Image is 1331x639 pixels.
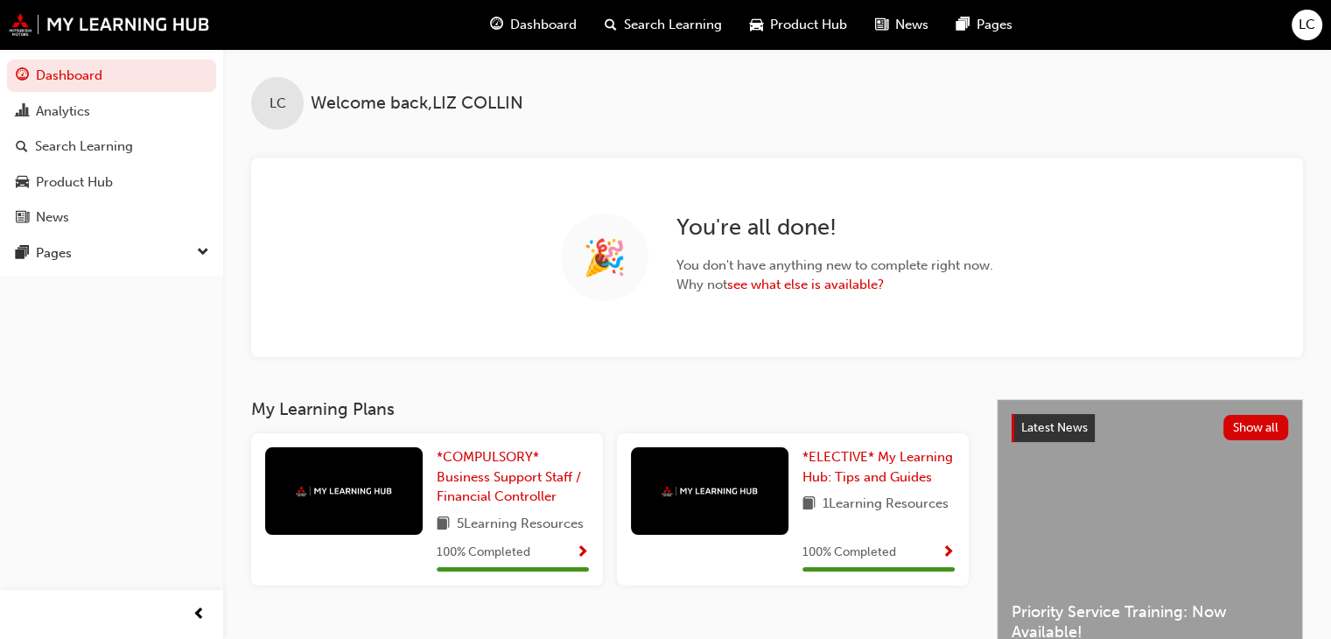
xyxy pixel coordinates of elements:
div: Analytics [36,102,90,122]
span: pages-icon [956,14,970,36]
a: news-iconNews [861,7,942,43]
a: *COMPULSORY* Business Support Staff / Financial Controller [437,447,589,507]
h3: My Learning Plans [251,399,969,419]
span: prev-icon [193,604,206,626]
button: Show all [1223,415,1289,440]
a: Search Learning [7,130,216,163]
span: LC [1299,15,1315,35]
button: Show Progress [942,542,955,564]
span: You don ' t have anything new to complete right now. [676,256,993,276]
span: 100 % Completed [802,543,896,563]
span: search-icon [16,139,28,155]
span: LC [270,94,286,114]
span: 1 Learning Resources [823,494,949,516]
span: chart-icon [16,104,29,120]
img: mmal [662,486,758,497]
a: Dashboard [7,60,216,92]
div: Pages [36,243,72,263]
a: Product Hub [7,166,216,199]
span: 100 % Completed [437,543,530,563]
span: Show Progress [576,545,589,561]
a: pages-iconPages [942,7,1026,43]
a: search-iconSearch Learning [591,7,736,43]
span: Product Hub [770,15,847,35]
button: Pages [7,237,216,270]
div: News [36,207,69,228]
span: down-icon [197,242,209,264]
span: news-icon [16,210,29,226]
img: mmal [296,486,392,497]
img: mmal [9,13,210,36]
button: DashboardAnalyticsSearch LearningProduct HubNews [7,56,216,237]
span: Show Progress [942,545,955,561]
span: book-icon [802,494,816,516]
span: car-icon [16,175,29,191]
span: book-icon [437,514,450,536]
span: Latest News [1021,420,1088,435]
span: *COMPULSORY* Business Support Staff / Financial Controller [437,449,581,504]
span: guage-icon [490,14,503,36]
button: Show Progress [576,542,589,564]
span: search-icon [605,14,617,36]
span: 5 Learning Resources [457,514,584,536]
a: car-iconProduct Hub [736,7,861,43]
a: see what else is available? [727,277,884,292]
span: Dashboard [510,15,577,35]
button: LC [1292,10,1322,40]
span: news-icon [875,14,888,36]
span: *ELECTIVE* My Learning Hub: Tips and Guides [802,449,953,485]
span: News [895,15,928,35]
span: car-icon [750,14,763,36]
a: guage-iconDashboard [476,7,591,43]
span: Welcome back , LIZ COLLIN [311,94,523,114]
span: pages-icon [16,246,29,262]
span: Pages [977,15,1012,35]
h2: You ' re all done! [676,214,993,242]
span: Search Learning [624,15,722,35]
div: Search Learning [35,137,133,157]
span: Why not [676,275,993,295]
a: Latest NewsShow all [1012,414,1288,442]
a: News [7,201,216,234]
a: Analytics [7,95,216,128]
span: guage-icon [16,68,29,84]
a: *ELECTIVE* My Learning Hub: Tips and Guides [802,447,955,487]
div: Product Hub [36,172,113,193]
span: 🎉 [583,248,627,268]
